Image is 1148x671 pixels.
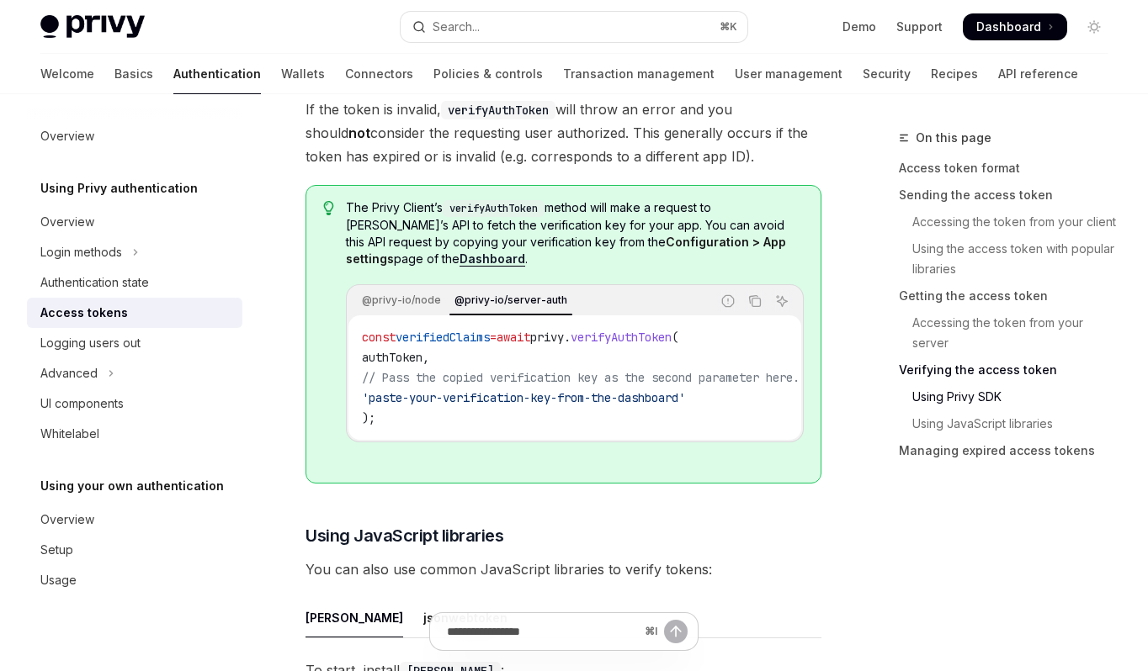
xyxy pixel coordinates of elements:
a: Policies & controls [433,54,543,94]
a: Security [863,54,911,94]
a: Overview [27,505,242,535]
span: . [564,330,571,345]
a: Transaction management [563,54,715,94]
code: verifyAuthToken [443,200,545,217]
h5: Using your own authentication [40,476,224,496]
span: privy [530,330,564,345]
div: Search... [433,17,480,37]
a: UI components [27,388,242,419]
div: [PERSON_NAME] [306,598,403,637]
a: Overview [27,207,242,237]
a: Connectors [345,54,413,94]
div: Logging users out [40,333,141,353]
span: On this page [916,128,991,148]
span: const [362,330,396,345]
div: Overview [40,212,94,232]
div: Login methods [40,242,122,262]
div: UI components [40,394,124,414]
a: Basics [114,54,153,94]
a: Accessing the token from your client [899,209,1121,235]
a: Using the access token with popular libraries [899,235,1121,283]
a: Authentication state [27,267,242,298]
button: Ask AI [771,290,793,312]
a: Usage [27,565,242,595]
span: await [497,330,530,345]
div: @privy-io/server-auth [449,290,572,310]
a: Using JavaScript libraries [899,410,1121,437]
div: @privy-io/node [357,290,446,310]
a: Dashboard [963,13,1067,40]
div: Overview [40,126,94,146]
a: Managing expired access tokens [899,437,1121,464]
button: Toggle dark mode [1081,13,1108,40]
div: Whitelabel [40,424,99,444]
a: Overview [27,121,242,151]
svg: Tip [323,201,335,216]
strong: Configuration > App settings [346,235,786,266]
strong: not [348,124,370,141]
button: Open search [401,12,747,42]
a: Support [896,18,943,35]
a: Sending the access token [899,182,1121,209]
button: Toggle Advanced section [27,358,242,388]
a: Demo [842,18,876,35]
a: User management [735,54,842,94]
a: Dashboard [460,251,525,267]
div: Usage [40,570,77,590]
div: Access tokens [40,303,128,323]
a: API reference [998,54,1078,94]
div: Advanced [40,363,98,383]
a: Verifying the access token [899,357,1121,383]
span: authToken [362,350,423,365]
span: Dashboard [976,18,1041,35]
a: Setup [27,535,242,565]
a: Welcome [40,54,94,94]
div: Authentication state [40,272,149,293]
span: 'paste-your-verification-key-from-the-dashboard' [362,390,685,405]
span: ); [362,410,375,425]
button: Report incorrect code [717,290,739,312]
a: Wallets [281,54,325,94]
code: verifyAuthToken [441,101,555,119]
a: Accessing the token from your server [899,309,1121,357]
span: , [423,350,429,365]
a: Logging users out [27,328,242,358]
span: verifiedClaims [396,330,490,345]
span: = [490,330,497,345]
div: Setup [40,540,73,560]
span: ⌘ K [720,20,737,34]
strong: Dashboard [460,251,525,266]
span: You can also use common JavaScript libraries to verify tokens: [306,557,821,581]
img: light logo [40,15,145,39]
a: Access token format [899,155,1121,182]
a: Recipes [931,54,978,94]
a: Authentication [173,54,261,94]
span: If the token is invalid, will throw an error and you should consider the requesting user authoriz... [306,98,821,168]
a: Whitelabel [27,419,242,449]
span: The Privy Client’s method will make a request to [PERSON_NAME]’s API to fetch the verification ke... [346,199,804,267]
a: Using Privy SDK [899,383,1121,410]
div: Overview [40,510,94,530]
span: verifyAuthToken [571,330,672,345]
input: Ask a question... [447,613,638,650]
span: Using JavaScript libraries [306,524,503,547]
span: ( [672,330,678,345]
a: Getting the access token [899,283,1121,309]
a: Access tokens [27,298,242,328]
button: Toggle Login methods section [27,237,242,267]
div: jsonwebtoken [423,598,508,637]
span: // Pass the copied verification key as the second parameter here. [362,370,800,385]
h5: Using Privy authentication [40,178,198,198]
button: Send message [664,620,688,643]
button: Copy the contents from the code block [744,290,766,312]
